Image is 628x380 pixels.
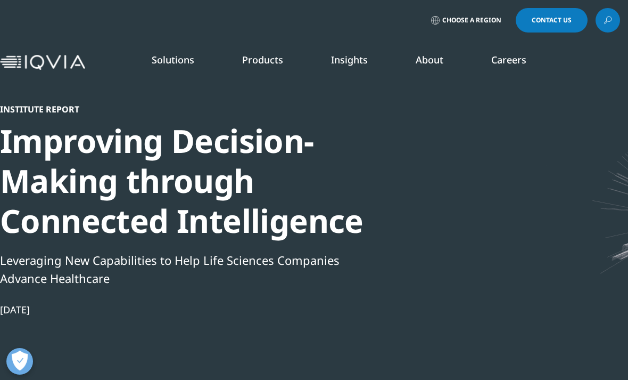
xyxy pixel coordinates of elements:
a: Insights [331,53,368,66]
span: Choose a Region [442,16,501,25]
a: Products [242,53,283,66]
nav: Primary [89,37,628,87]
button: Open Preferences [6,348,33,375]
a: Contact Us [516,8,588,33]
a: Solutions [152,53,194,66]
a: About [416,53,443,66]
span: Contact Us [532,17,572,23]
a: Careers [491,53,526,66]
